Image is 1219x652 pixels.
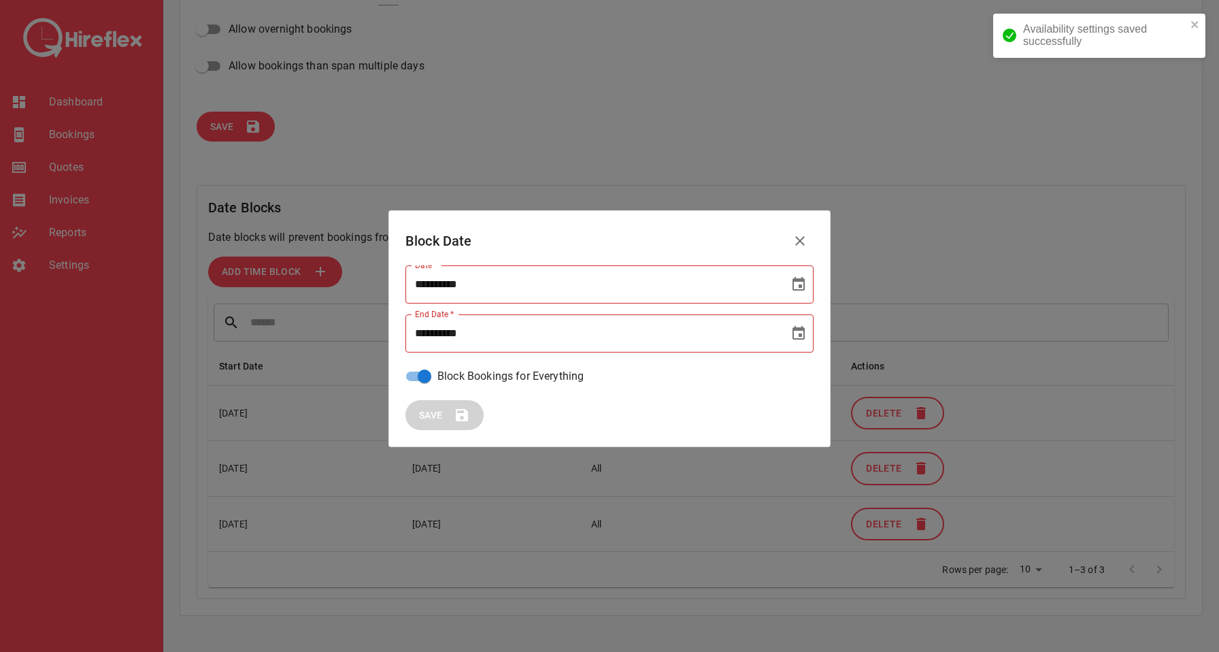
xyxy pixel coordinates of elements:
button: Choose date [785,271,812,298]
div: Availability settings saved successfully [1023,23,1186,48]
button: Save [405,400,484,431]
label: End Date * [415,308,454,320]
button: close [1190,19,1200,33]
h6: Block Date [405,230,472,252]
button: Choose date [785,320,812,347]
span: Block Bookings for Everything [437,368,584,385]
span: Save [419,407,443,424]
label: Date * [415,259,438,271]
